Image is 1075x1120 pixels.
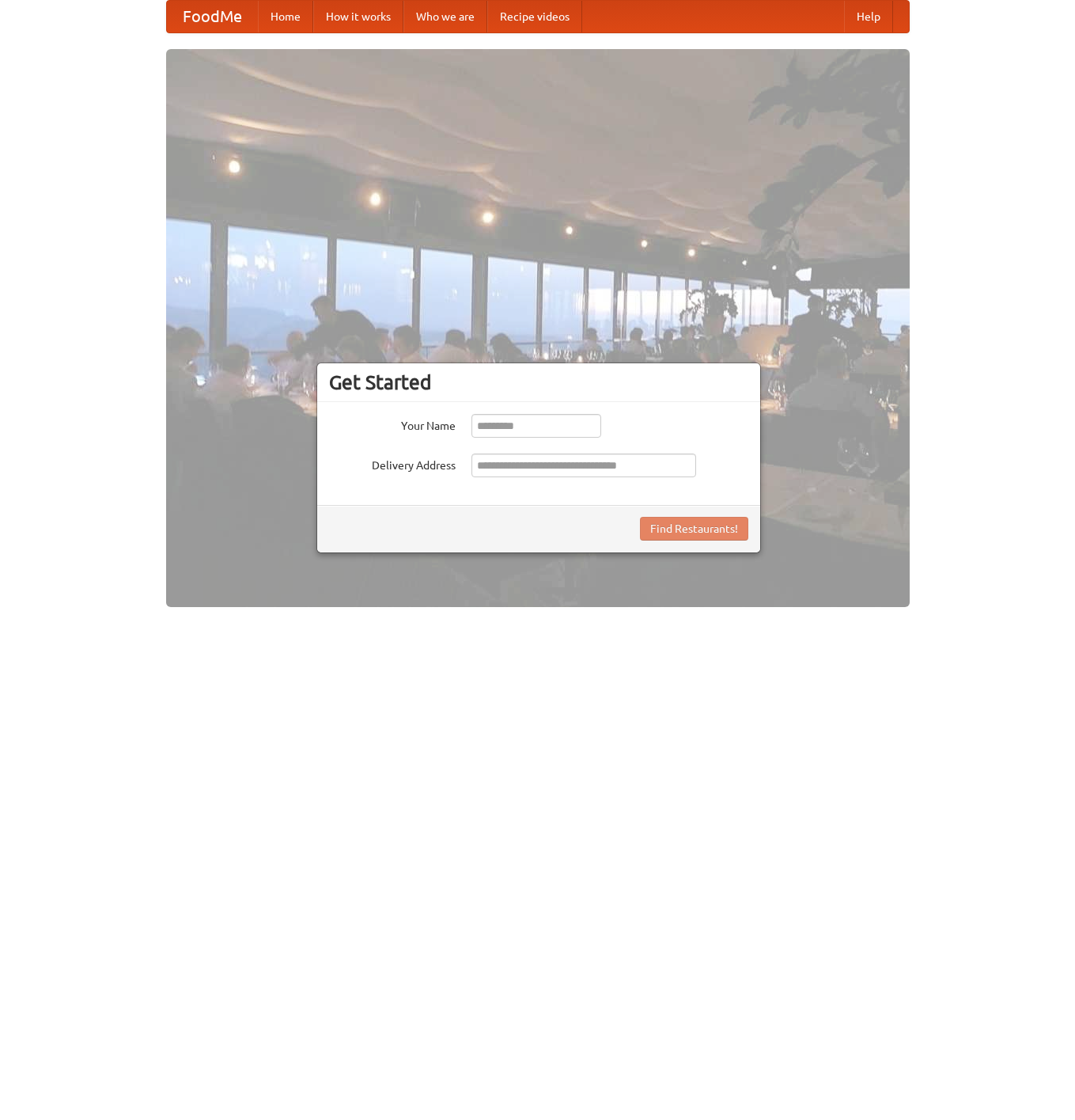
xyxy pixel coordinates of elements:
[487,1,582,32] a: Recipe videos
[403,1,487,32] a: Who we are
[329,370,748,394] h3: Get Started
[329,414,456,434] label: Your Name
[313,1,403,32] a: How it works
[258,1,313,32] a: Home
[329,454,456,473] label: Delivery Address
[640,517,748,541] button: Find Restaurants!
[167,1,258,32] a: FoodMe
[844,1,893,32] a: Help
